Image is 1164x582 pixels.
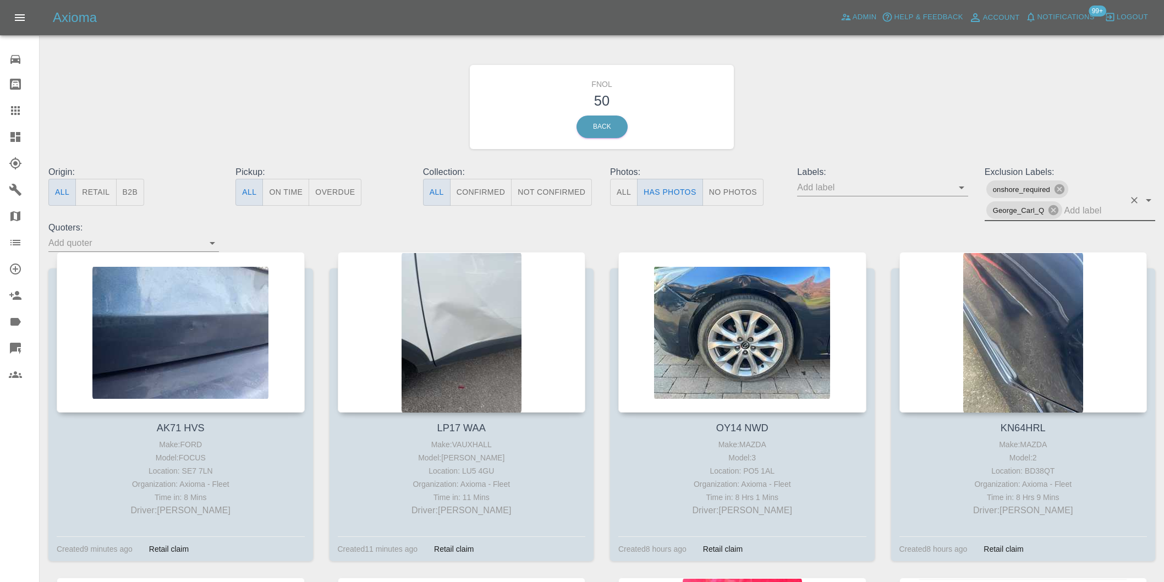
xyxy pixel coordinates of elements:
button: Open [954,180,969,195]
button: Open [205,235,220,251]
div: Created 11 minutes ago [338,542,418,556]
a: LP17 WAA [437,422,486,433]
div: Time in: 8 Mins [59,491,302,504]
button: All [235,179,263,206]
div: Make: MAZDA [902,438,1145,451]
input: Add quoter [48,234,202,251]
span: onshore_required [986,183,1057,196]
button: No Photos [702,179,764,206]
a: OY14 NWD [716,422,768,433]
button: Not Confirmed [511,179,592,206]
input: Add label [797,179,951,196]
div: Time in: 11 Mins [341,491,583,504]
button: Open [1141,193,1156,208]
div: Make: FORD [59,438,302,451]
div: Time in: 8 Hrs 9 Mins [902,491,1145,504]
div: Time in: 8 Hrs 1 Mins [621,491,864,504]
p: Labels: [797,166,968,179]
p: Driver: [PERSON_NAME] [341,504,583,517]
h6: FNOL [478,73,726,90]
div: Organization: Axioma - Fleet [341,477,583,491]
div: Location: SE7 7LN [59,464,302,477]
div: Model: FOCUS [59,451,302,464]
p: Driver: [PERSON_NAME] [902,504,1145,517]
p: Exclusion Labels: [985,166,1155,179]
div: Make: MAZDA [621,438,864,451]
p: Driver: [PERSON_NAME] [621,504,864,517]
button: Retail [75,179,116,206]
a: Back [576,116,628,138]
div: Organization: Axioma - Fleet [59,477,302,491]
button: All [423,179,451,206]
button: Help & Feedback [879,9,965,26]
button: All [48,179,76,206]
p: Photos: [610,166,781,179]
button: Open drawer [7,4,33,31]
div: Location: BD38QT [902,464,1145,477]
div: Location: PO5 1AL [621,464,864,477]
div: Retail claim [975,542,1031,556]
h3: 50 [478,90,726,111]
div: George_Carl_Q [986,201,1063,219]
button: Notifications [1023,9,1097,26]
a: Admin [838,9,880,26]
p: Origin: [48,166,219,179]
div: Organization: Axioma - Fleet [621,477,864,491]
button: Logout [1102,9,1151,26]
div: Created 8 hours ago [899,542,968,556]
span: 99+ [1089,6,1106,17]
span: Help & Feedback [894,11,963,24]
button: Has Photos [637,179,703,206]
button: Confirmed [450,179,512,206]
input: Add label [1064,202,1124,219]
div: onshore_required [986,180,1068,198]
p: Collection: [423,166,594,179]
h5: Axioma [53,9,97,26]
button: On Time [262,179,309,206]
div: Make: VAUXHALL [341,438,583,451]
a: KN64HRL [1001,422,1046,433]
button: All [610,179,638,206]
div: Model: [PERSON_NAME] [341,451,583,464]
span: Account [983,12,1020,24]
span: Notifications [1037,11,1095,24]
button: Clear [1127,193,1142,208]
a: AK71 HVS [157,422,205,433]
span: Admin [853,11,877,24]
div: Retail claim [426,542,482,556]
p: Quoters: [48,221,219,234]
div: Organization: Axioma - Fleet [902,477,1145,491]
button: Overdue [309,179,361,206]
div: Location: LU5 4GU [341,464,583,477]
button: B2B [116,179,145,206]
div: Model: 3 [621,451,864,464]
div: Retail claim [695,542,751,556]
div: Retail claim [141,542,197,556]
span: George_Carl_Q [986,204,1051,217]
p: Driver: [PERSON_NAME] [59,504,302,517]
span: Logout [1117,11,1148,24]
a: Account [966,9,1023,26]
div: Created 8 hours ago [618,542,687,556]
p: Pickup: [235,166,406,179]
div: Created 9 minutes ago [57,542,133,556]
div: Model: 2 [902,451,1145,464]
